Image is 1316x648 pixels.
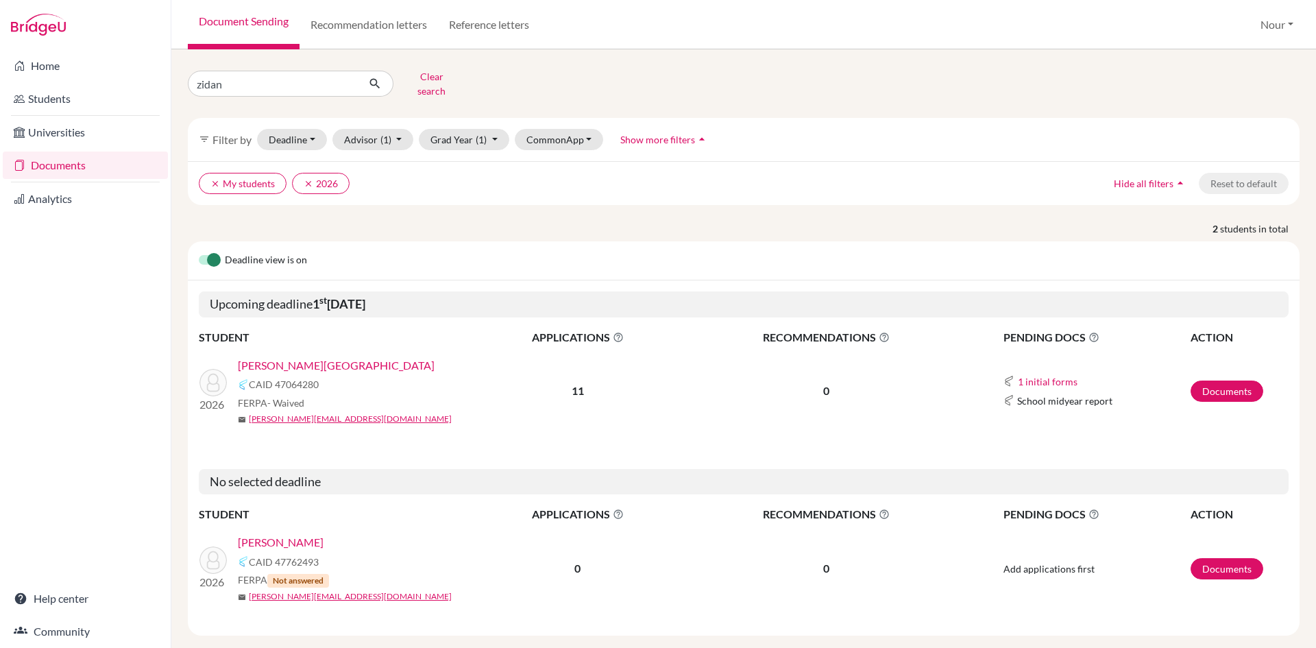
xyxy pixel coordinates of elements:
img: Common App logo [238,556,249,567]
span: APPLICATIONS [474,329,682,346]
img: Common App logo [238,379,249,390]
th: ACTION [1190,328,1289,346]
a: Documents [1191,381,1263,402]
span: CAID 47762493 [249,555,319,569]
span: PENDING DOCS [1003,506,1189,523]
th: ACTION [1190,505,1289,523]
p: 0 [683,560,970,577]
span: PENDING DOCS [1003,329,1189,346]
button: Advisor(1) [332,129,414,150]
b: 1 [DATE] [313,296,365,311]
img: Common App logo [1003,376,1014,387]
h5: Upcoming deadline [199,291,1289,317]
button: clearMy students [199,173,287,194]
img: Common App logo [1003,395,1014,406]
th: STUDENT [199,505,473,523]
span: mail [238,593,246,601]
p: 2026 [199,574,227,590]
span: School midyear report [1017,394,1112,408]
i: filter_list [199,134,210,145]
a: [PERSON_NAME][EMAIL_ADDRESS][DOMAIN_NAME] [249,413,452,425]
sup: st [319,295,327,306]
i: arrow_drop_up [695,132,709,146]
button: Hide all filtersarrow_drop_up [1102,173,1199,194]
button: Nour [1254,12,1300,38]
span: APPLICATIONS [474,506,682,523]
a: [PERSON_NAME][GEOGRAPHIC_DATA] [238,357,435,374]
span: Deadline view is on [225,252,307,269]
i: clear [210,179,220,189]
i: arrow_drop_up [1173,176,1187,190]
th: STUDENT [199,328,473,346]
span: Add applications first [1003,563,1095,575]
span: students in total [1220,221,1300,236]
input: Find student by name... [188,71,358,97]
button: CommonApp [515,129,604,150]
p: 2026 [199,396,227,413]
button: Reset to default [1199,173,1289,194]
span: mail [238,416,246,424]
button: Grad Year(1) [419,129,509,150]
a: Analytics [3,185,168,213]
span: Not answered [267,574,329,588]
span: Hide all filters [1114,178,1173,189]
button: clear2026 [292,173,350,194]
a: [PERSON_NAME] [238,534,324,551]
i: clear [304,179,313,189]
img: Zidan, Eyad [199,547,227,574]
span: RECOMMENDATIONS [683,506,970,523]
b: 11 [572,384,584,397]
a: [PERSON_NAME][EMAIL_ADDRESS][DOMAIN_NAME] [249,590,452,603]
a: Students [3,85,168,112]
span: RECOMMENDATIONS [683,329,970,346]
span: FERPA [238,396,304,410]
a: Universities [3,119,168,146]
span: Filter by [212,133,252,146]
img: Zidan, Dalia [199,369,227,396]
span: FERPA [238,573,329,588]
button: Clear search [393,66,470,101]
a: Home [3,52,168,80]
button: Show more filtersarrow_drop_up [609,129,720,150]
a: Documents [3,152,168,179]
button: Deadline [257,129,327,150]
span: CAID 47064280 [249,377,319,392]
b: 0 [574,562,581,575]
span: - Waived [267,397,304,409]
a: Community [3,618,168,645]
p: 0 [683,383,970,399]
span: (1) [380,134,391,145]
a: Documents [1191,558,1263,579]
button: 1 initial forms [1017,374,1078,389]
span: Show more filters [620,134,695,145]
img: Bridge-U [11,14,66,36]
span: (1) [476,134,487,145]
h5: No selected deadline [199,469,1289,495]
strong: 2 [1213,221,1220,236]
a: Help center [3,585,168,612]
